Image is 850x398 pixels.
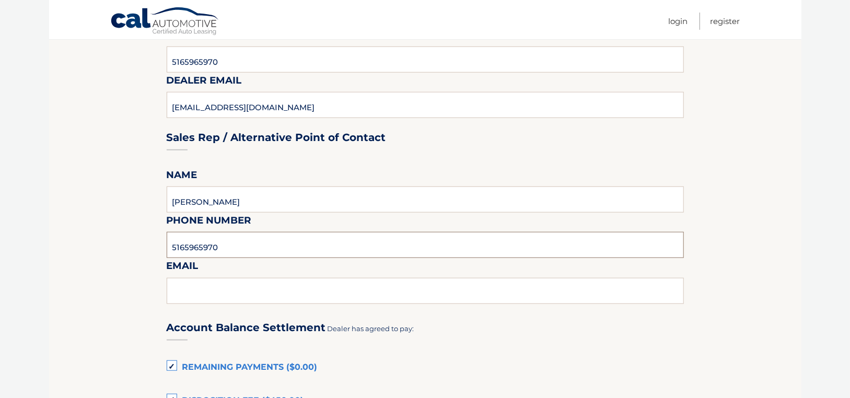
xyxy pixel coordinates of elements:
[669,13,688,30] a: Login
[328,324,414,333] span: Dealer has agreed to pay:
[167,73,242,92] label: Dealer Email
[167,321,326,334] h3: Account Balance Settlement
[711,13,740,30] a: Register
[167,357,684,378] label: Remaining Payments ($0.00)
[167,258,199,277] label: Email
[167,213,252,232] label: Phone Number
[167,167,197,186] label: Name
[167,131,386,144] h3: Sales Rep / Alternative Point of Contact
[110,7,220,37] a: Cal Automotive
